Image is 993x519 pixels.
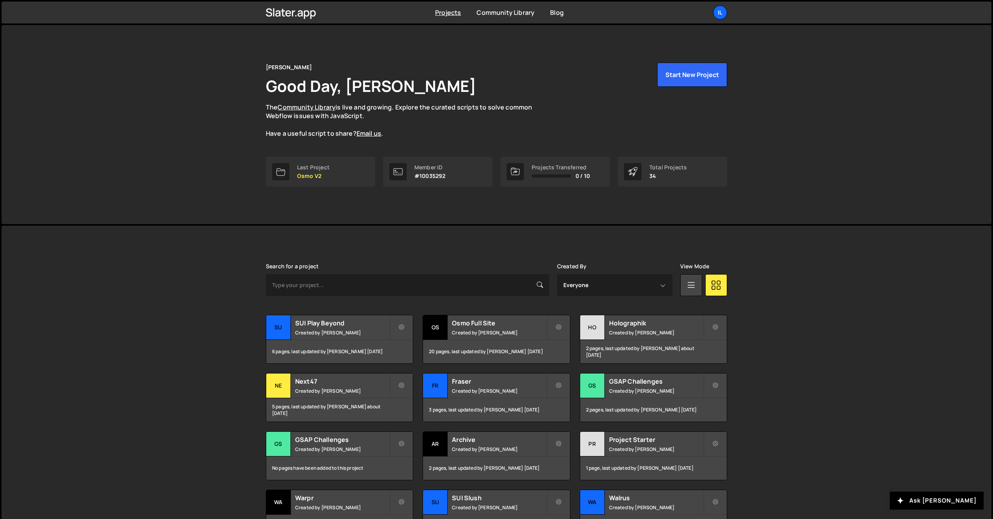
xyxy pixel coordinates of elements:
h2: Archive [452,435,546,444]
h2: SUI Slush [452,494,546,502]
h2: Warpr [295,494,389,502]
a: SU SUI Play Beyond Created by [PERSON_NAME] 6 pages, last updated by [PERSON_NAME] [DATE] [266,315,413,364]
h2: Walrus [609,494,703,502]
a: GS GSAP Challenges Created by [PERSON_NAME] 2 pages, last updated by [PERSON_NAME] [DATE] [580,373,727,422]
small: Created by [PERSON_NAME] [609,446,703,453]
div: Ho [580,315,605,340]
div: Pr [580,432,605,456]
a: Projects [435,8,461,17]
p: #10035292 [414,173,445,179]
a: Pr Project Starter Created by [PERSON_NAME] 1 page, last updated by [PERSON_NAME] [DATE] [580,431,727,480]
div: No pages have been added to this project [266,456,413,480]
small: Created by [PERSON_NAME] [295,446,389,453]
small: Created by [PERSON_NAME] [609,504,703,511]
a: Community Library [477,8,534,17]
div: 1 page, last updated by [PERSON_NAME] [DATE] [580,456,727,480]
a: Ar Archive Created by [PERSON_NAME] 2 pages, last updated by [PERSON_NAME] [DATE] [423,431,570,480]
small: Created by [PERSON_NAME] [295,329,389,336]
small: Created by [PERSON_NAME] [452,504,546,511]
div: 2 pages, last updated by [PERSON_NAME] about [DATE] [580,340,727,363]
div: Last Project [297,164,330,171]
div: 2 pages, last updated by [PERSON_NAME] [DATE] [423,456,570,480]
div: 2 pages, last updated by [PERSON_NAME] [DATE] [580,398,727,422]
div: GS [266,432,291,456]
h2: SUI Play Beyond [295,319,389,327]
div: 6 pages, last updated by [PERSON_NAME] [DATE] [266,340,413,363]
div: Projects Transferred [532,164,590,171]
button: Start New Project [657,63,727,87]
div: Total Projects [649,164,687,171]
h2: Project Starter [609,435,703,444]
h2: Next47 [295,377,389,386]
div: Wa [266,490,291,515]
div: Wa [580,490,605,515]
small: Created by [PERSON_NAME] [609,329,703,336]
a: Fr Fraser Created by [PERSON_NAME] 3 pages, last updated by [PERSON_NAME] [DATE] [423,373,570,422]
div: SU [423,490,448,515]
small: Created by [PERSON_NAME] [295,504,389,511]
button: Ask [PERSON_NAME] [890,492,984,510]
a: Blog [550,8,564,17]
div: 3 pages, last updated by [PERSON_NAME] [DATE] [423,398,570,422]
h2: Osmo Full Site [452,319,546,327]
div: Os [423,315,448,340]
a: Ho Holographik Created by [PERSON_NAME] 2 pages, last updated by [PERSON_NAME] about [DATE] [580,315,727,364]
p: The is live and growing. Explore the curated scripts to solve common Webflow issues with JavaScri... [266,103,547,138]
a: Community Library [278,103,335,111]
div: SU [266,315,291,340]
a: Ne Next47 Created by [PERSON_NAME] 5 pages, last updated by [PERSON_NAME] about [DATE] [266,373,413,422]
div: Member ID [414,164,445,171]
small: Created by [PERSON_NAME] [452,446,546,453]
h2: GSAP Challenges [295,435,389,444]
small: Created by [PERSON_NAME] [609,388,703,394]
a: Il [713,5,727,20]
h1: Good Day, [PERSON_NAME] [266,75,476,97]
div: Ne [266,374,291,398]
label: Created By [557,263,587,269]
small: Created by [PERSON_NAME] [452,388,546,394]
a: Email us [357,129,381,138]
div: 5 pages, last updated by [PERSON_NAME] about [DATE] [266,398,413,422]
div: Fr [423,374,448,398]
p: 34 [649,173,687,179]
label: Search for a project [266,263,319,269]
a: Last Project Osmo V2 [266,157,375,187]
small: Created by [PERSON_NAME] [295,388,389,394]
div: Ar [423,432,448,456]
p: Osmo V2 [297,173,330,179]
span: 0 / 10 [575,173,590,179]
a: GS GSAP Challenges Created by [PERSON_NAME] No pages have been added to this project [266,431,413,480]
input: Type your project... [266,274,549,296]
h2: Fraser [452,377,546,386]
h2: Holographik [609,319,703,327]
label: View Mode [680,263,709,269]
a: Os Osmo Full Site Created by [PERSON_NAME] 20 pages, last updated by [PERSON_NAME] [DATE] [423,315,570,364]
small: Created by [PERSON_NAME] [452,329,546,336]
div: GS [580,374,605,398]
div: [PERSON_NAME] [266,63,312,72]
div: 20 pages, last updated by [PERSON_NAME] [DATE] [423,340,570,363]
h2: GSAP Challenges [609,377,703,386]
